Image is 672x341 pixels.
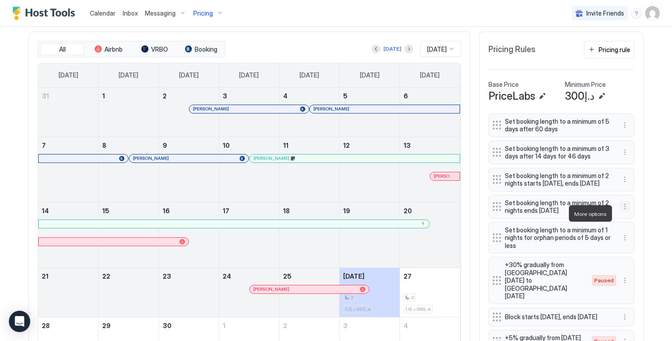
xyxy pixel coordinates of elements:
[351,63,388,87] a: Friday
[223,92,227,100] span: 3
[488,141,634,164] div: Set booking length to a minimum of 3 days after 14 days for 46 days menu
[537,91,548,101] button: Edit
[159,268,219,284] a: September 23, 2025
[102,322,111,329] span: 29
[99,268,159,317] td: September 22, 2025
[620,201,630,212] div: menu
[280,203,340,219] a: September 18, 2025
[505,313,611,321] span: Block starts [DATE], ends [DATE]
[170,63,208,87] a: Tuesday
[193,106,229,112] span: [PERSON_NAME]
[505,226,611,250] span: Set booking length to a minimum of 1 nights for orphan periods of 5 days or less
[38,203,98,219] a: September 14, 2025
[505,118,611,133] span: Set booking length to a minimum of 5 days after 60 days
[343,322,348,329] span: 3
[90,8,116,18] a: Calendar
[631,8,642,19] div: menu
[488,114,634,137] div: Set booking length to a minimum of 5 days after 60 days menu
[340,268,400,317] td: September 26, 2025
[40,43,84,56] button: All
[230,63,268,87] a: Wednesday
[163,272,171,280] span: 23
[253,286,289,292] span: [PERSON_NAME]
[119,71,138,79] span: [DATE]
[159,137,219,202] td: September 9, 2025
[38,88,98,104] a: August 31, 2025
[253,286,365,292] div: [PERSON_NAME]
[283,272,292,280] span: 25
[38,317,98,334] a: September 28, 2025
[145,9,176,17] span: Messaging
[620,312,630,322] div: menu
[123,8,138,18] a: Inbox
[620,174,630,185] button: More options
[279,137,340,202] td: September 11, 2025
[488,308,634,326] div: Block starts [DATE], ends [DATE] menu
[59,71,78,79] span: [DATE]
[404,207,412,215] span: 20
[163,142,167,149] span: 9
[253,155,456,161] div: [PERSON_NAME]
[343,92,348,100] span: 5
[193,106,305,112] div: [PERSON_NAME]
[360,71,380,79] span: [DATE]
[279,88,340,137] td: September 4, 2025
[400,137,460,154] a: September 13, 2025
[159,203,219,219] a: September 16, 2025
[99,202,159,268] td: September 15, 2025
[102,92,105,100] span: 1
[645,6,660,20] div: User profile
[38,88,99,137] td: August 31, 2025
[505,199,611,215] span: Set booking length to a minimum of 2 nights ends [DATE]
[620,232,630,243] button: More options
[340,137,400,202] td: September 12, 2025
[505,261,583,300] span: +30% gradually from [GEOGRAPHIC_DATA][DATE] to [GEOGRAPHIC_DATA][DATE]
[565,81,606,89] span: Minimum Price
[340,203,400,219] a: September 19, 2025
[38,268,99,317] td: September 21, 2025
[159,202,219,268] td: September 16, 2025
[283,207,290,215] span: 18
[59,45,66,53] span: All
[38,268,98,284] a: September 21, 2025
[104,45,123,53] span: Airbnb
[102,272,110,280] span: 22
[400,202,460,268] td: September 20, 2025
[223,272,231,280] span: 24
[343,272,364,280] span: [DATE]
[620,174,630,185] div: menu
[400,268,460,317] td: September 27, 2025
[163,322,172,329] span: 30
[99,88,159,137] td: September 1, 2025
[620,120,630,130] div: menu
[223,322,225,329] span: 1
[253,155,289,161] span: [PERSON_NAME]
[159,88,219,137] td: September 2, 2025
[400,317,460,334] a: October 4, 2025
[505,145,611,160] span: Set booking length to a minimum of 3 days after 14 days for 46 days
[99,317,159,334] a: September 29, 2025
[620,275,630,286] button: More options
[384,45,401,53] div: [DATE]
[620,201,630,212] button: More options
[102,142,106,149] span: 8
[411,295,414,300] span: 2
[584,41,634,58] button: Pricing rule
[99,137,159,154] a: September 8, 2025
[283,142,288,149] span: 11
[404,272,412,280] span: 27
[159,137,219,154] a: September 9, 2025
[123,9,138,17] span: Inbox
[42,92,49,100] span: 31
[179,43,223,56] button: Booking
[223,207,229,215] span: 17
[219,268,280,317] td: September 24, 2025
[163,207,170,215] span: 16
[620,147,630,158] button: More options
[340,317,400,334] a: October 3, 2025
[159,268,219,317] td: September 23, 2025
[300,71,319,79] span: [DATE]
[12,7,79,20] a: Host Tools Logo
[9,311,30,332] div: Open Intercom Messenger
